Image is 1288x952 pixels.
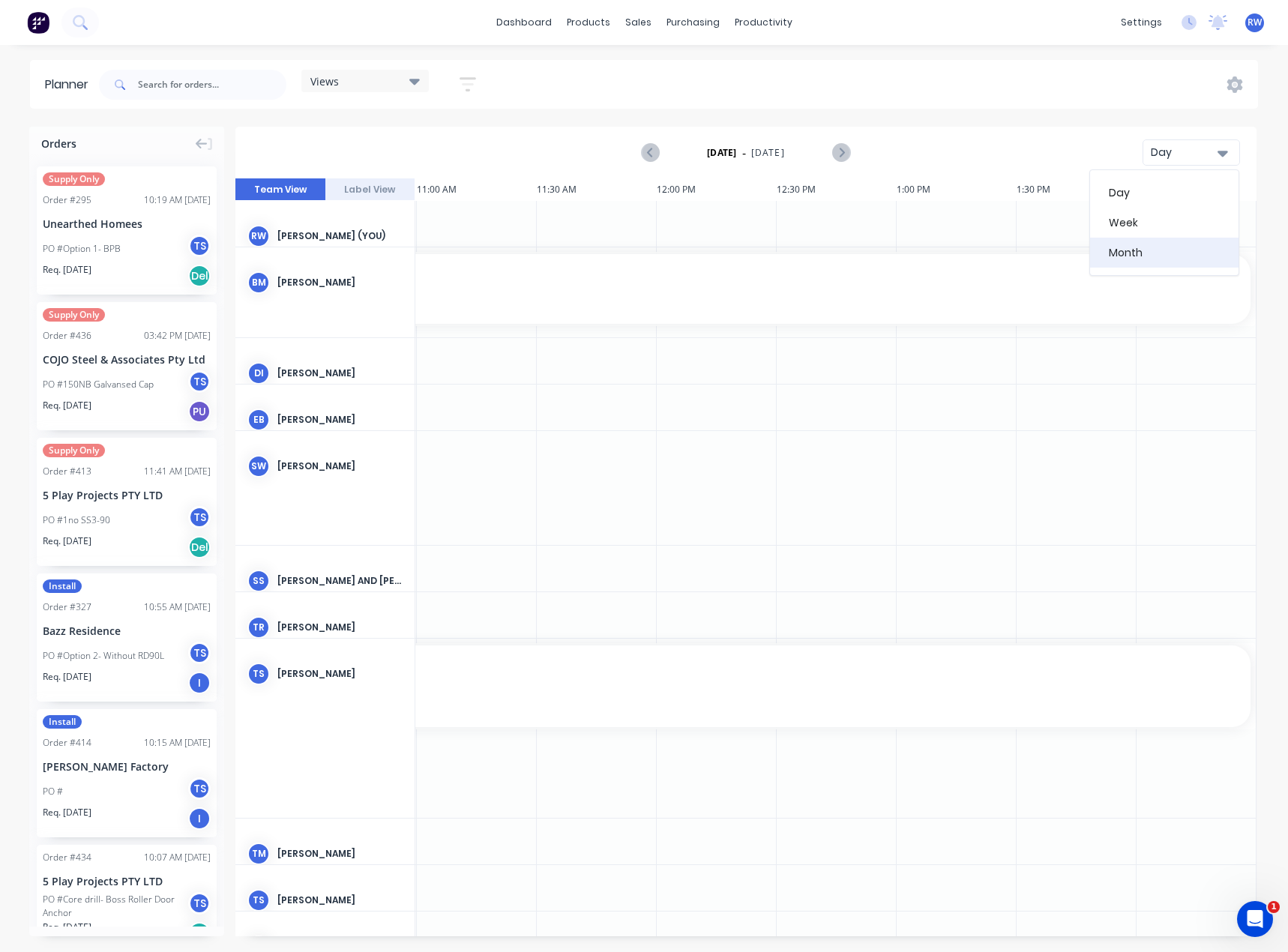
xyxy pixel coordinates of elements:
div: 10:07 AM [DATE] [144,851,211,864]
div: Week [1090,208,1239,238]
div: 11:41 AM [DATE] [144,465,211,478]
div: Order # 434 [43,851,91,864]
span: Req. [DATE] [43,263,91,277]
div: [PERSON_NAME] [277,667,403,681]
div: [PERSON_NAME] [277,894,403,907]
div: [PERSON_NAME] (You) [277,229,403,243]
div: PO #Option 1- BPB [43,242,121,256]
div: [PERSON_NAME] Factory [43,759,211,774]
div: settings [1113,11,1170,34]
strong: [DATE] [707,146,737,160]
div: 5 Play Projects PTY LTD [43,873,211,889]
span: Req. [DATE] [43,670,91,684]
div: productivity [727,11,800,34]
div: [PERSON_NAME] [277,621,403,634]
div: 12:00 PM [657,178,777,201]
a: dashboard [489,11,559,34]
div: PO # [43,785,63,798]
div: products [559,11,618,34]
div: TM [247,843,270,865]
button: Previous page [643,143,660,162]
div: TS [188,642,211,664]
span: [DATE] [751,146,785,160]
div: Order # 327 [43,600,91,614]
div: Del [188,265,211,287]
div: Unearthed Homees [43,216,211,232]
span: Order # 385 [192,289,1242,300]
div: 11:30 AM [537,178,657,201]
div: SW [247,455,270,477]
div: 11:00 AM [417,178,537,201]
div: TS [188,235,211,257]
span: Supply Only [43,444,105,457]
div: I [188,807,211,830]
span: - [742,144,746,162]
div: Del [188,922,211,945]
div: [PERSON_NAME] [277,460,403,473]
span: Req. [DATE] [43,534,91,548]
div: TS [247,889,270,912]
input: Search for orders... [138,70,286,100]
div: BM [247,271,270,294]
span: Req. [DATE] [43,806,91,819]
span: RW [1248,16,1262,29]
div: PO #1no SS3-90 [43,513,110,527]
span: Req. [DATE] [43,921,91,934]
div: TR [247,616,270,639]
span: [PERSON_NAME] The Night [192,301,1137,313]
div: TS [247,663,270,685]
span: Orders [41,136,76,151]
button: Next page [832,143,849,162]
div: SS [247,570,270,592]
div: PU [188,400,211,423]
div: EB [247,409,270,431]
div: 10:55 AM [DATE] [144,600,211,614]
div: 10:19 AM [DATE] [144,193,211,207]
div: I [188,672,211,694]
div: Day [1151,145,1220,160]
div: TS [188,506,211,528]
div: RW [247,225,270,247]
span: Install [43,579,82,593]
div: Order # 295 [43,193,91,207]
span: 1 [1268,901,1280,913]
div: sales [618,11,659,34]
button: Team View [235,178,325,201]
div: Bazz Residence [43,623,211,639]
button: Label View [325,178,415,201]
span: Req. [DATE] [43,399,91,412]
div: Order # 413 [43,465,91,478]
div: Month [1090,238,1239,268]
span: Install [43,715,82,729]
div: Planner [45,76,96,94]
div: COJO Steel & Associates Pty Ltd [43,352,211,367]
div: DI [247,362,270,385]
span: Supply Only [43,172,105,186]
div: 1:30 PM [1017,178,1137,201]
div: [PERSON_NAME] [277,276,403,289]
div: 03:42 PM [DATE] [144,329,211,343]
div: PO #Core drill- Boss Roller Door Anchor [43,893,193,920]
div: [PERSON_NAME] and [PERSON_NAME] [277,574,403,588]
div: 5 Play Projects PTY LTD [43,487,211,503]
div: TS [188,892,211,915]
span: Views [310,73,339,89]
div: Order # 436 [43,329,91,343]
div: 1:00 PM [897,178,1017,201]
div: 12:30 PM [777,178,897,201]
div: [PERSON_NAME] [277,847,403,861]
span: Supply Only [43,308,105,322]
div: Del [188,536,211,558]
div: Order # 414 [43,736,91,750]
div: Day [1090,178,1239,208]
div: TS [188,370,211,393]
div: PO #Option 2- Without RD90L [43,649,164,663]
div: 10:15 AM [DATE] [144,736,211,750]
iframe: Intercom live chat [1237,901,1273,937]
div: PO #150NB Galvansed Cap [43,378,154,391]
div: purchasing [659,11,727,34]
div: TS [188,777,211,800]
img: Factory [27,11,49,34]
button: Day [1143,139,1240,166]
div: [PERSON_NAME] [277,367,403,380]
